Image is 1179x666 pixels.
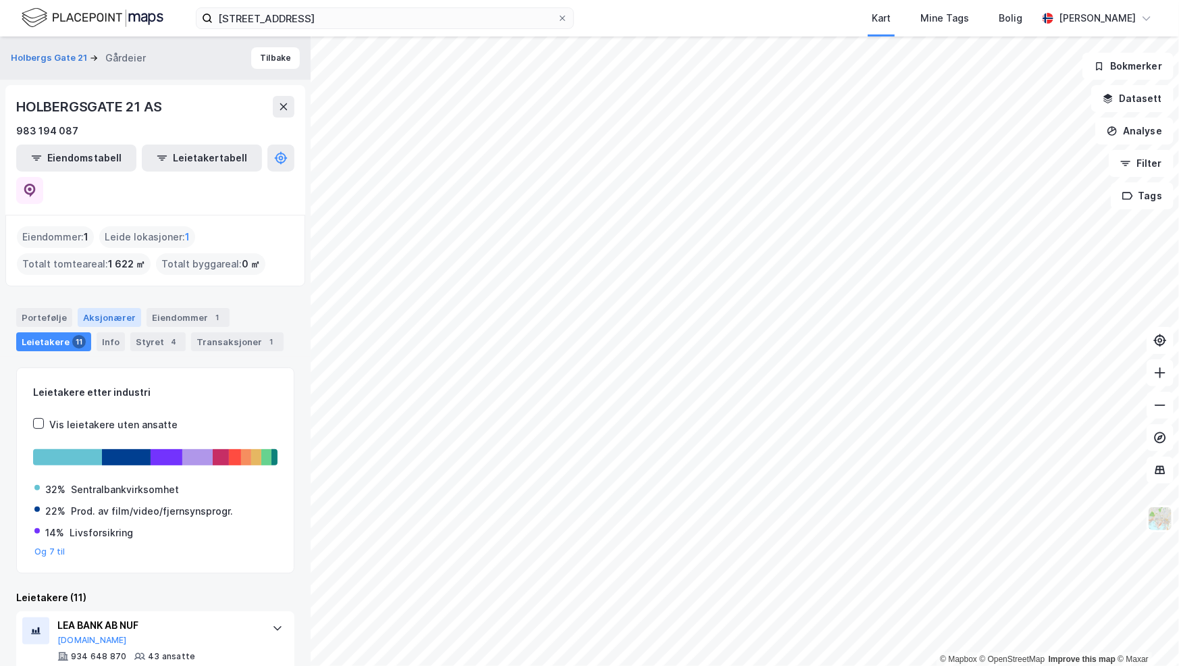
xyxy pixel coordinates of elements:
[999,10,1022,26] div: Bolig
[49,417,178,433] div: Vis leietakere uten ansatte
[16,590,294,606] div: Leietakere (11)
[16,96,164,118] div: HOLBERGSGATE 21 AS
[1091,85,1174,112] button: Datasett
[71,503,233,519] div: Prod. av film/video/fjernsynsprogr.
[147,308,230,327] div: Eiendommer
[16,308,72,327] div: Portefølje
[78,308,141,327] div: Aksjonærer
[1147,506,1173,532] img: Z
[940,655,977,664] a: Mapbox
[33,384,278,401] div: Leietakere etter industri
[71,651,126,662] div: 934 648 870
[242,256,260,272] span: 0 ㎡
[156,253,265,275] div: Totalt byggareal :
[16,332,91,351] div: Leietakere
[11,51,90,65] button: Holbergs Gate 21
[70,525,133,541] div: Livsforsikring
[191,332,284,351] div: Transaksjoner
[251,47,300,69] button: Tilbake
[211,311,224,324] div: 1
[57,635,127,646] button: [DOMAIN_NAME]
[1059,10,1136,26] div: [PERSON_NAME]
[920,10,969,26] div: Mine Tags
[148,651,195,662] div: 43 ansatte
[1111,601,1179,666] div: Kontrollprogram for chat
[1082,53,1174,80] button: Bokmerker
[45,482,65,498] div: 32%
[1111,601,1179,666] iframe: Chat Widget
[57,617,259,634] div: LEA BANK AB NUF
[105,50,146,66] div: Gårdeier
[265,335,278,349] div: 1
[97,332,125,351] div: Info
[34,546,65,557] button: Og 7 til
[167,335,180,349] div: 4
[1111,182,1174,209] button: Tags
[99,226,195,248] div: Leide lokasjoner :
[980,655,1045,664] a: OpenStreetMap
[213,8,557,28] input: Søk på adresse, matrikkel, gårdeiere, leietakere eller personer
[1049,655,1116,664] a: Improve this map
[22,6,163,30] img: logo.f888ab2527a4732fd821a326f86c7f29.svg
[17,226,94,248] div: Eiendommer :
[142,145,262,172] button: Leietakertabell
[16,123,78,139] div: 983 194 087
[185,229,190,245] span: 1
[1109,150,1174,177] button: Filter
[45,525,64,541] div: 14%
[108,256,145,272] span: 1 622 ㎡
[872,10,891,26] div: Kart
[45,503,65,519] div: 22%
[1095,118,1174,145] button: Analyse
[16,145,136,172] button: Eiendomstabell
[17,253,151,275] div: Totalt tomteareal :
[72,335,86,349] div: 11
[130,332,186,351] div: Styret
[71,482,179,498] div: Sentralbankvirksomhet
[84,229,88,245] span: 1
